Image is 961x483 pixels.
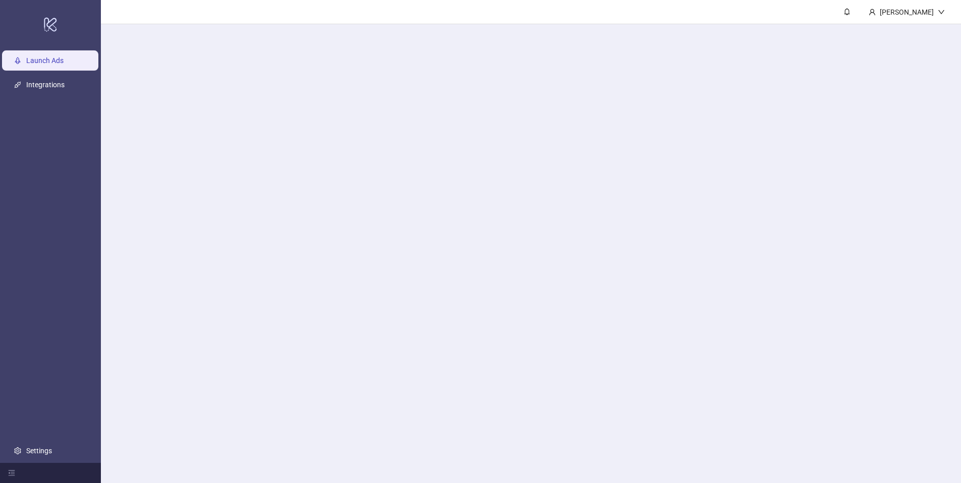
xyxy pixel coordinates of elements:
[869,9,876,16] span: user
[8,469,15,476] span: menu-fold
[26,81,65,89] a: Integrations
[876,7,938,18] div: [PERSON_NAME]
[938,9,945,16] span: down
[843,8,851,15] span: bell
[26,447,52,455] a: Settings
[26,56,64,65] a: Launch Ads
